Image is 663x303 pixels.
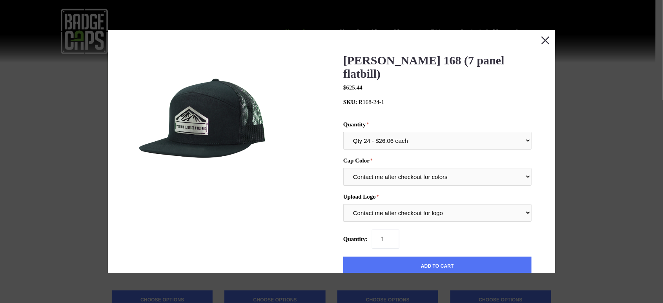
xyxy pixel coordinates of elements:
[535,30,555,50] button: Close this dialog window
[343,236,368,242] span: Quantity:
[343,54,505,80] a: [PERSON_NAME] 168 (7 panel flatbill)
[343,157,532,164] label: Cap Color
[343,257,532,276] button: Add to Cart
[359,99,384,105] span: R168-24-1
[343,121,532,128] label: Quantity
[343,84,362,91] span: $625.44
[343,193,532,200] label: Upload Logo
[131,54,277,199] img: BadgeCaps - Richardson 168
[343,99,357,105] span: SKU:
